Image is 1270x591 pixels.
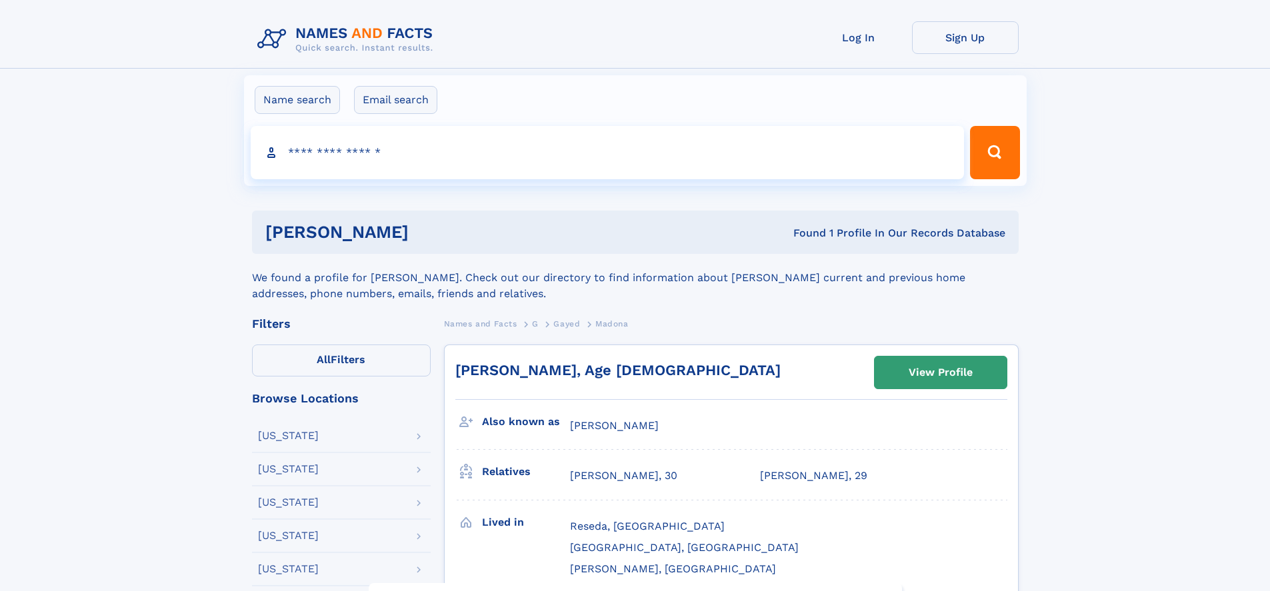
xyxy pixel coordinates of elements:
[570,541,799,554] span: [GEOGRAPHIC_DATA], [GEOGRAPHIC_DATA]
[258,464,319,474] div: [US_STATE]
[909,357,973,388] div: View Profile
[532,315,539,332] a: G
[482,410,570,433] h3: Also known as
[570,468,677,483] a: [PERSON_NAME], 30
[482,460,570,483] h3: Relatives
[252,344,431,376] label: Filters
[570,562,776,575] span: [PERSON_NAME], [GEOGRAPHIC_DATA]
[760,468,867,483] a: [PERSON_NAME], 29
[255,86,340,114] label: Name search
[455,362,781,378] a: [PERSON_NAME], Age [DEMOGRAPHIC_DATA]
[482,511,570,534] h3: Lived in
[595,319,629,328] span: Madona
[252,318,431,330] div: Filters
[258,564,319,574] div: [US_STATE]
[570,520,725,532] span: Reseda, [GEOGRAPHIC_DATA]
[265,224,601,241] h1: [PERSON_NAME]
[912,21,1019,54] a: Sign Up
[444,315,517,332] a: Names and Facts
[252,392,431,404] div: Browse Locations
[258,430,319,441] div: [US_STATE]
[258,530,319,541] div: [US_STATE]
[805,21,912,54] a: Log In
[251,126,965,179] input: search input
[570,419,659,432] span: [PERSON_NAME]
[970,126,1019,179] button: Search Button
[601,226,1005,241] div: Found 1 Profile In Our Records Database
[553,315,580,332] a: Gayed
[252,21,444,57] img: Logo Names and Facts
[875,356,1007,388] a: View Profile
[553,319,580,328] span: Gayed
[252,254,1019,302] div: We found a profile for [PERSON_NAME]. Check out our directory to find information about [PERSON_N...
[532,319,539,328] span: G
[354,86,437,114] label: Email search
[258,497,319,508] div: [US_STATE]
[317,353,331,366] span: All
